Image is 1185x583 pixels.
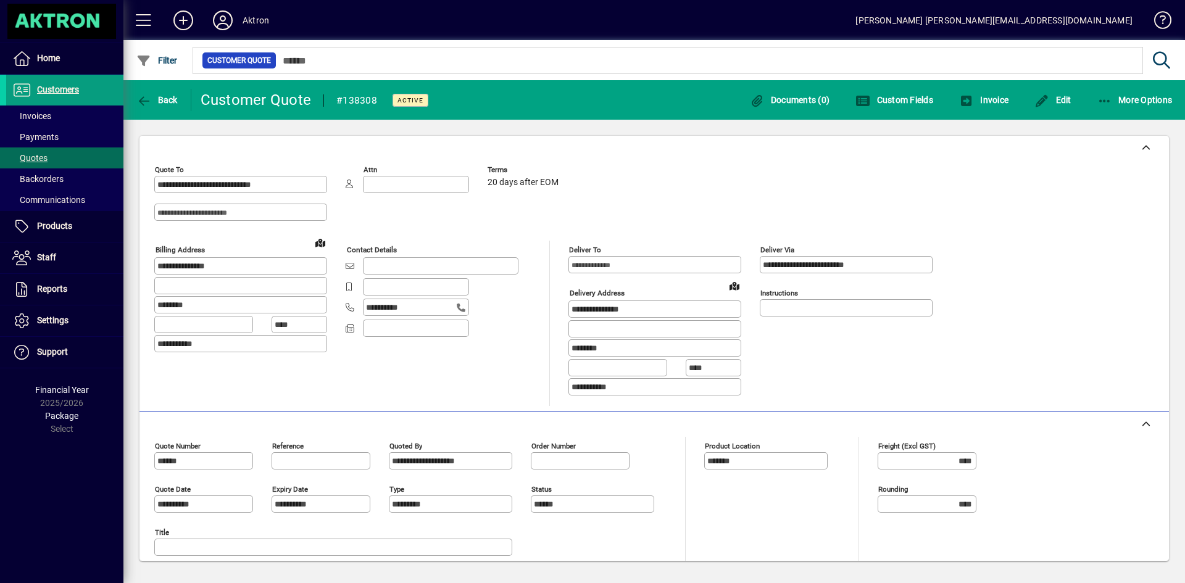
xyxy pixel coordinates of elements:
[12,174,64,184] span: Backorders
[6,305,123,336] a: Settings
[1031,89,1075,111] button: Edit
[336,91,377,110] div: #138308
[6,126,123,147] a: Payments
[155,441,201,450] mat-label: Quote number
[855,95,933,105] span: Custom Fields
[760,246,794,254] mat-label: Deliver via
[37,85,79,94] span: Customers
[155,527,169,536] mat-label: Title
[272,441,304,450] mat-label: Reference
[136,56,178,65] span: Filter
[37,315,69,325] span: Settings
[133,89,181,111] button: Back
[310,233,330,252] a: View on map
[133,49,181,72] button: Filter
[37,221,72,231] span: Products
[878,441,936,450] mat-label: Freight (excl GST)
[37,347,68,357] span: Support
[749,95,829,105] span: Documents (0)
[272,484,308,493] mat-label: Expiry date
[1094,89,1176,111] button: More Options
[37,252,56,262] span: Staff
[389,441,422,450] mat-label: Quoted by
[6,274,123,305] a: Reports
[956,89,1012,111] button: Invoice
[760,289,798,297] mat-label: Instructions
[12,153,48,163] span: Quotes
[852,89,936,111] button: Custom Fields
[1145,2,1170,43] a: Knowledge Base
[123,89,191,111] app-page-header-button: Back
[6,189,123,210] a: Communications
[45,411,78,421] span: Package
[397,96,423,104] span: Active
[201,90,312,110] div: Customer Quote
[207,54,271,67] span: Customer Quote
[6,168,123,189] a: Backorders
[488,166,562,174] span: Terms
[705,441,760,450] mat-label: Product location
[1097,95,1173,105] span: More Options
[6,105,123,126] a: Invoices
[6,211,123,242] a: Products
[364,165,377,174] mat-label: Attn
[6,43,123,74] a: Home
[164,9,203,31] button: Add
[37,284,67,294] span: Reports
[243,10,269,30] div: Aktron
[37,53,60,63] span: Home
[531,441,576,450] mat-label: Order number
[136,95,178,105] span: Back
[12,111,51,121] span: Invoices
[12,132,59,142] span: Payments
[488,178,559,188] span: 20 days after EOM
[389,484,404,493] mat-label: Type
[155,484,191,493] mat-label: Quote date
[746,89,833,111] button: Documents (0)
[155,165,184,174] mat-label: Quote To
[531,484,552,493] mat-label: Status
[569,246,601,254] mat-label: Deliver To
[1034,95,1071,105] span: Edit
[6,337,123,368] a: Support
[959,95,1008,105] span: Invoice
[203,9,243,31] button: Profile
[12,195,85,205] span: Communications
[6,147,123,168] a: Quotes
[725,276,744,296] a: View on map
[6,242,123,273] a: Staff
[35,385,89,395] span: Financial Year
[855,10,1133,30] div: [PERSON_NAME] [PERSON_NAME][EMAIL_ADDRESS][DOMAIN_NAME]
[878,484,908,493] mat-label: Rounding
